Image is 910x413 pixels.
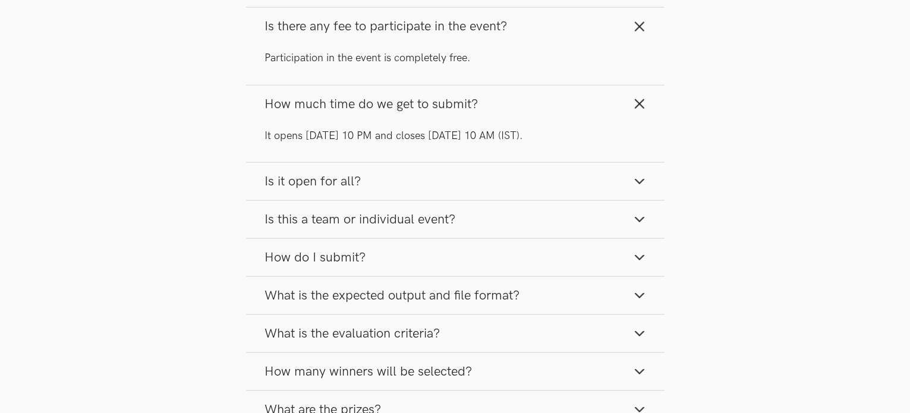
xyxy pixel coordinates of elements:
span: How do I submit? [265,250,366,266]
p: It opens [DATE] 10 PM and closes [DATE] 10 AM (IST). [265,128,645,143]
button: Is there any fee to participate in the event? [246,8,665,45]
span: How many winners will be selected? [265,364,473,380]
button: How many winners will be selected? [246,353,665,390]
span: What is the expected output and file format? [265,288,520,304]
div: Is there any fee to participate in the event? [246,45,665,84]
div: How much time do we get to submit? [246,123,665,162]
span: Is there any fee to participate in the event? [265,18,508,34]
button: How do I submit? [246,239,665,276]
button: How much time do we get to submit? [246,86,665,123]
button: What is the evaluation criteria? [246,315,665,352]
button: What is the expected output and file format? [246,277,665,314]
p: Participation in the event is completely free. [265,51,645,65]
button: Is this a team or individual event? [246,201,665,238]
span: Is it open for all? [265,174,361,190]
button: Is it open for all? [246,163,665,200]
span: Is this a team or individual event? [265,212,456,228]
span: How much time do we get to submit? [265,96,478,112]
span: What is the evaluation criteria? [265,326,440,342]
